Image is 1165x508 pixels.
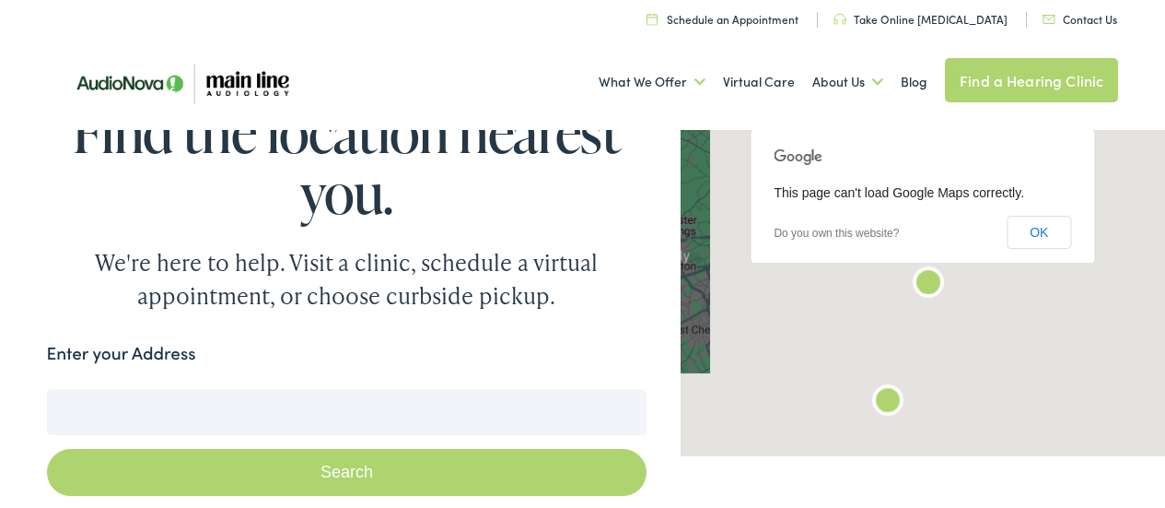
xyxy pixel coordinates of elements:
[774,185,1024,200] span: This page can't load Google Maps correctly.
[833,11,1008,27] a: Take Online [MEDICAL_DATA]
[47,449,647,496] button: Search
[906,263,950,307] div: Main Line Audiology by AudioNova
[723,48,795,116] a: Virtual Care
[1007,216,1071,249] button: OK
[901,48,927,116] a: Blog
[1043,11,1117,27] a: Contact Us
[52,246,641,313] div: We're here to help. Visit a clinic, schedule a virtual appointment, or choose curbside pickup.
[47,101,647,223] h1: Find the location nearest you.
[647,13,658,25] img: utility icon
[599,48,705,116] a: What We Offer
[774,227,899,240] a: Do you own this website?
[1043,15,1055,24] img: utility icon
[945,58,1118,102] a: Find a Hearing Clinic
[47,389,647,435] input: Enter your address or zip code
[833,14,846,25] img: utility icon
[812,48,883,116] a: About Us
[866,381,910,425] div: Main Line Audiology by AudioNova
[647,11,798,27] a: Schedule an Appointment
[47,340,196,367] label: Enter your Address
